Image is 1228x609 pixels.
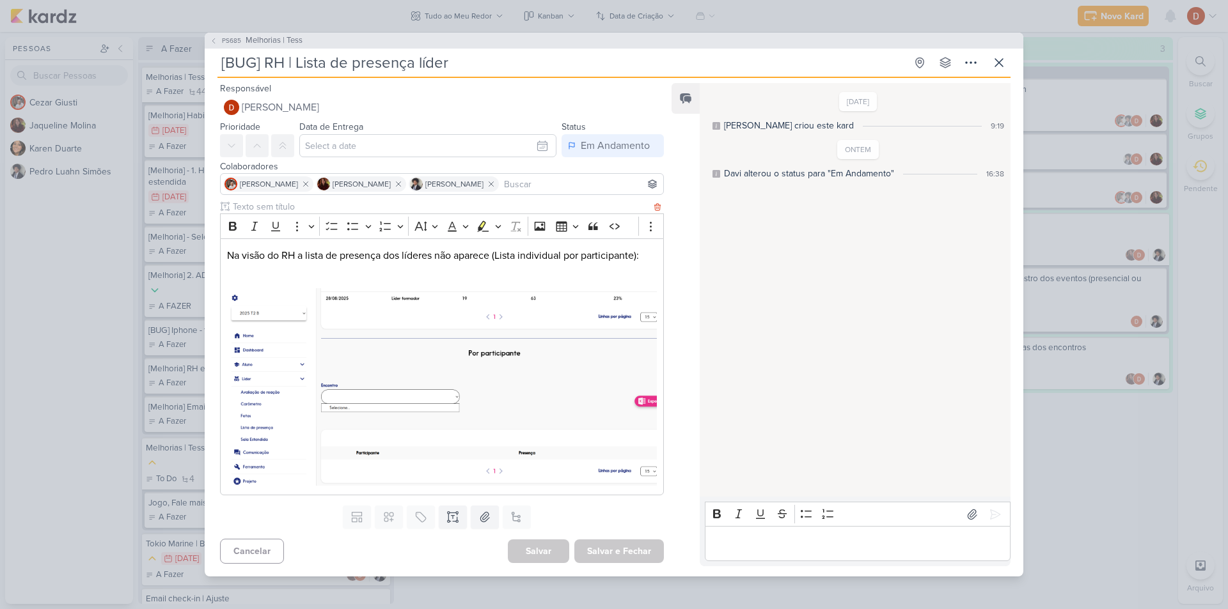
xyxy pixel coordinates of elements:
[581,138,650,153] div: Em Andamento
[246,35,303,47] span: Melhorias | Tess
[217,51,906,74] input: Kard Sem Título
[562,121,586,132] label: Status
[712,170,720,178] div: Este log é visível à todos no kard
[724,119,854,132] div: Pedro Luahn criou este kard
[220,213,664,238] div: Editor toolbar
[242,100,319,115] span: [PERSON_NAME]
[317,178,330,190] img: Jaqueline Molina
[299,134,556,157] input: Select a date
[705,526,1011,561] div: Editor editing area: main
[227,288,657,486] img: fFW2QmSlxrwAAAAASUVORK5CYII=
[220,160,664,173] div: Colaboradores
[986,168,1004,180] div: 16:38
[333,178,391,190] span: [PERSON_NAME]
[230,200,651,213] input: Texto sem título
[991,120,1004,132] div: 9:19
[712,122,720,130] div: Este log é visível à todos no kard
[501,176,661,192] input: Buscar
[224,100,239,115] img: Davi Elias Teixeira
[220,36,243,45] span: PS685
[220,83,271,94] label: Responsável
[220,539,284,564] button: Cancelar
[220,121,260,132] label: Prioridade
[425,178,484,190] span: [PERSON_NAME]
[410,178,423,190] img: Pedro Luahn Simões
[220,96,664,119] button: [PERSON_NAME]
[227,248,657,263] p: Na visão do RH a lista de presença dos líderes não aparece (Lista individual por participante):
[240,178,298,190] span: [PERSON_NAME]
[224,178,237,190] img: Cezar Giusti
[220,238,664,495] div: Editor editing area: main
[705,502,1011,527] div: Editor toolbar
[299,121,363,132] label: Data de Entrega
[562,134,664,157] button: Em Andamento
[724,167,894,180] div: Davi alterou o status para "Em Andamento"
[210,35,303,47] button: PS685 Melhorias | Tess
